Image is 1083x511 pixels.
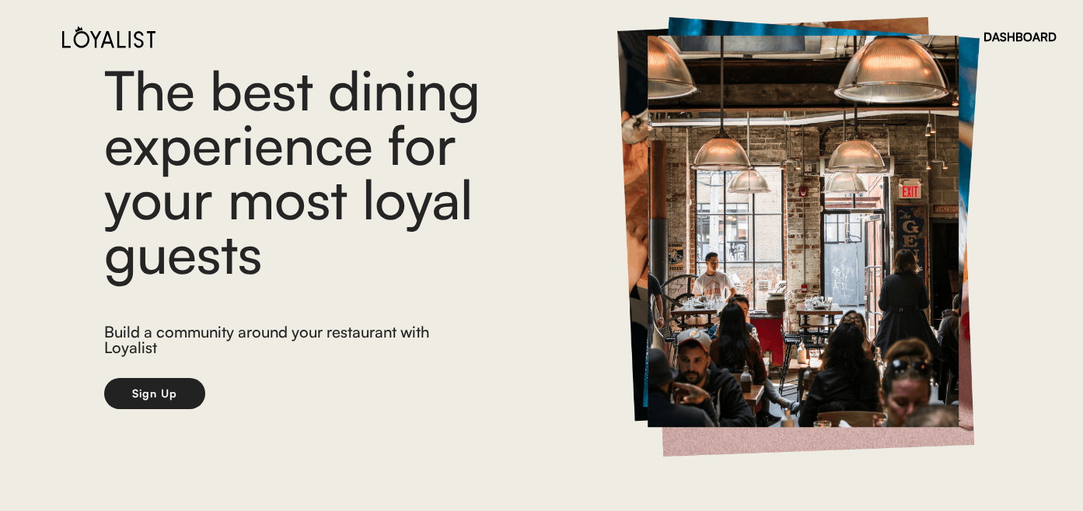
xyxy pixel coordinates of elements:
[104,62,571,280] div: The best dining experience for your most loyal guests
[104,378,205,409] button: Sign Up
[617,17,980,457] img: https%3A%2F%2Fcad833e4373cb143c693037db6b1f8a3.cdn.bubble.io%2Ff1706310385766x357021172207471900%...
[983,31,1057,43] div: DASHBOARD
[62,26,155,48] img: Loyalist%20Logo%20Black.svg
[104,324,444,359] div: Build a community around your restaurant with Loyalist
